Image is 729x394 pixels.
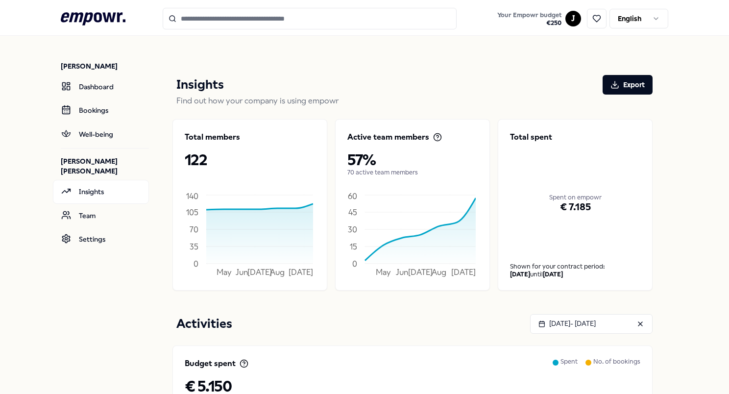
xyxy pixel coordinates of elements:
p: [PERSON_NAME] [61,61,149,71]
tspan: Jun [396,268,408,277]
p: Total spent [510,131,640,143]
p: Total members [185,131,240,143]
tspan: 105 [186,207,198,217]
p: Insights [176,75,224,95]
tspan: 0 [194,259,198,268]
div: Spent on empowr [510,155,640,240]
tspan: Aug [432,268,446,277]
button: Export [603,75,653,95]
p: Shown for your contract period: [510,263,640,271]
tspan: 35 [190,242,198,251]
tspan: 15 [350,242,357,251]
tspan: [DATE] [451,268,476,277]
tspan: 0 [352,259,357,268]
div: [DATE] - [DATE] [538,318,596,329]
p: 122 [185,151,315,169]
a: Dashboard [53,75,149,98]
tspan: [DATE] [408,268,433,277]
a: Bookings [53,98,149,122]
tspan: May [217,268,232,277]
p: 57% [347,151,478,169]
p: 70 active team members [347,169,478,176]
a: Well-being [53,123,149,146]
span: € 250 [497,19,561,27]
div: until [510,271,640,278]
p: Find out how your company is using empowr [176,95,653,107]
input: Search for products, categories or subcategories [163,8,457,29]
tspan: Aug [270,268,285,277]
tspan: 30 [348,224,357,234]
p: Spent [560,358,578,377]
p: Activities [176,314,232,334]
p: Budget spent [185,358,236,369]
p: [PERSON_NAME] [PERSON_NAME] [61,156,149,176]
button: [DATE]- [DATE] [530,314,653,334]
b: [DATE] [510,271,530,278]
b: [DATE] [543,271,563,278]
tspan: 70 [190,224,198,234]
div: € 7.185 [510,174,640,240]
button: Your Empowr budget€250 [495,9,563,29]
tspan: [DATE] [247,268,272,277]
tspan: 140 [186,192,198,201]
tspan: 60 [348,192,357,201]
p: No. of bookings [593,358,640,377]
a: Settings [53,227,149,251]
tspan: May [376,268,391,277]
tspan: Jun [236,268,248,277]
a: Insights [53,180,149,203]
tspan: [DATE] [289,268,313,277]
p: Active team members [347,131,429,143]
tspan: 45 [348,207,357,217]
a: Your Empowr budget€250 [493,8,565,29]
span: Your Empowr budget [497,11,561,19]
a: Team [53,204,149,227]
button: J [565,11,581,26]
